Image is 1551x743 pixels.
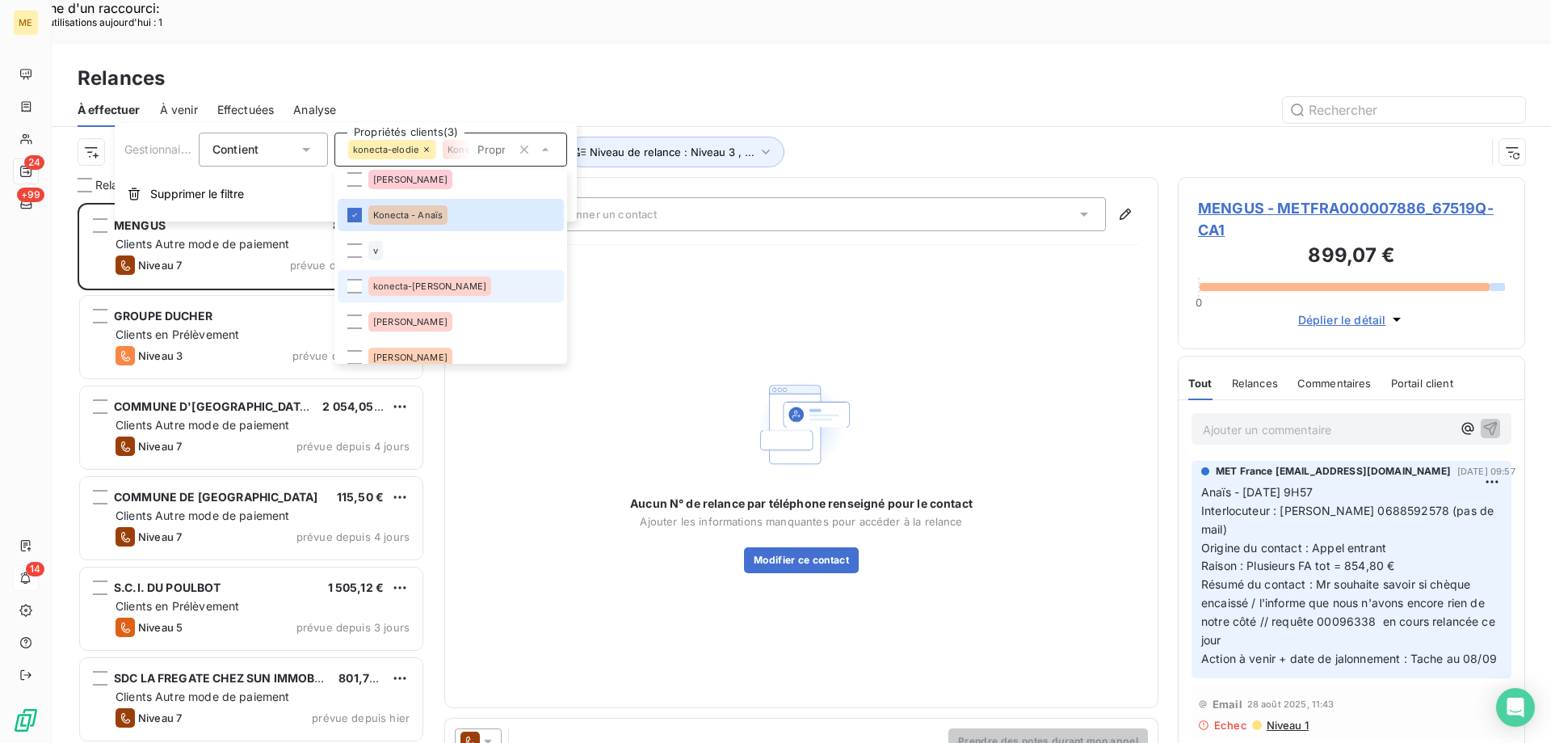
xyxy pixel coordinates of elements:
[138,440,182,453] span: Niveau 7
[1496,688,1535,727] div: Open Intercom Messenger
[114,671,343,685] span: SDC LA FREGATE CHEZ SUN IMMOBILIER
[116,509,290,522] span: Clients Autre mode de paiement
[114,309,212,323] span: GROUPE DUCHER
[1265,719,1309,732] span: Niveau 1
[1198,197,1505,241] span: MENGUS - METFRA000007886_67519Q-CA1
[1201,652,1497,665] span: Action à venir + date de jalonnement : Tache au 08/09
[1457,466,1515,476] span: [DATE] 09:57
[1293,310,1410,329] button: Déplier le détail
[95,177,144,193] span: Relances
[212,142,258,156] span: Contient
[124,142,216,156] span: Gestionnaire_Tag
[138,530,182,543] span: Niveau 7
[337,490,384,504] span: 115,50 €
[114,580,221,594] span: S.C.I. DU POULBOT
[160,102,198,118] span: À venir
[640,515,962,528] span: Ajouter les informations manquantes pour accéder à la relance
[373,317,448,327] span: [PERSON_NAME]
[471,142,511,157] input: Propriétés clients
[312,711,410,724] span: prévue depuis hier
[1214,719,1247,732] span: Echec
[1201,504,1497,536] span: Interlocuteur : [PERSON_NAME] 0688592578 (pas de mail)
[1247,699,1335,709] span: 28 août 2025, 11:43
[115,176,577,212] button: Supprimer le filtre
[1213,698,1242,711] span: Email
[373,281,486,291] span: konecta-[PERSON_NAME]
[373,246,378,255] span: v
[138,259,182,272] span: Niveau 7
[78,102,141,118] span: À effectuer
[1391,377,1453,390] span: Portail client
[1198,241,1505,273] h3: 899,07 €
[1188,377,1213,390] span: Tout
[116,327,239,341] span: Clients en Prélèvement
[1201,577,1498,647] span: Résumé du contact : Mr souhaite savoir si chèque encaissé / l'informe que nous n'avons encore rie...
[750,373,853,477] img: Empty state
[150,186,244,202] span: Supprimer le filtre
[1298,311,1386,328] span: Déplier le détail
[217,102,275,118] span: Effectuées
[373,210,443,220] span: Konecta - Anaïs
[114,399,312,413] span: COMMUNE D'[GEOGRAPHIC_DATA]
[290,259,410,272] span: prévue depuis 98 jours
[1232,377,1278,390] span: Relances
[293,102,336,118] span: Analyse
[296,621,410,634] span: prévue depuis 3 jours
[1201,541,1386,555] span: Origine du contact : Appel entrant
[114,490,317,504] span: COMMUNE DE [GEOGRAPHIC_DATA]
[338,671,387,685] span: 801,73 €
[26,562,44,576] span: 14
[353,145,418,154] span: konecta-elodie
[590,146,754,158] span: Niveau de relance : Niveau 3 , ...
[296,530,410,543] span: prévue depuis 4 jours
[24,155,44,170] span: 24
[296,440,410,453] span: prévue depuis 4 jours
[566,137,784,167] button: Niveau de relance : Niveau 3 , ...
[78,64,165,93] h3: Relances
[1196,296,1202,309] span: 0
[535,208,657,221] span: Sélectionner un contact
[1297,377,1372,390] span: Commentaires
[630,496,973,512] span: Aucun N° de relance par téléphone renseigné pour le contact
[744,547,859,573] button: Modifier ce contact
[17,188,44,202] span: +99
[292,349,410,362] span: prévue depuis 13 jours
[333,218,384,232] span: 899,07 €
[114,218,166,232] span: MENGUS
[138,711,182,724] span: Niveau 7
[13,707,39,733] img: Logo LeanPay
[1283,97,1525,123] input: Rechercher
[373,175,448,184] span: [PERSON_NAME]
[116,418,290,432] span: Clients Autre mode de paiement
[1201,559,1394,572] span: Raison : Plusieurs FA tot = 854,80 €
[138,621,183,634] span: Niveau 5
[1216,464,1451,479] span: MET France [EMAIL_ADDRESS][DOMAIN_NAME]
[116,599,239,613] span: Clients en Prélèvement
[322,399,385,413] span: 2 054,05 €
[116,690,290,703] span: Clients Autre mode de paiement
[1201,485,1313,499] span: Anaïs - [DATE] 9H57
[373,353,448,362] span: [PERSON_NAME]
[116,237,290,251] span: Clients Autre mode de paiement
[448,145,548,154] span: Konecta - [PERSON_NAME]
[328,580,385,594] span: 1 505,12 €
[138,349,183,362] span: Niveau 3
